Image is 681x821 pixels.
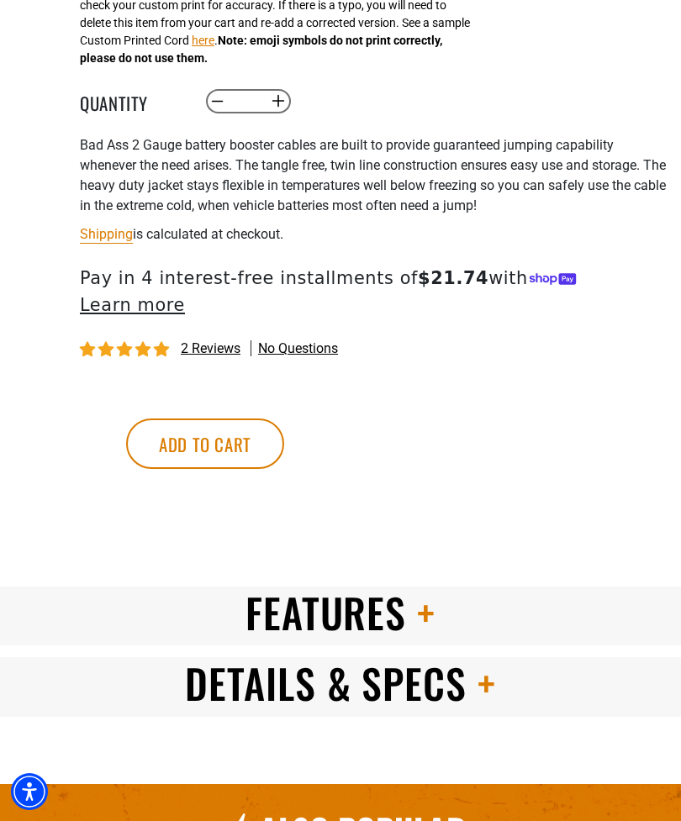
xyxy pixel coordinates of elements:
span: 2 reviews [181,340,240,356]
div: is calculated at checkout. [80,223,668,245]
p: Bad Ass 2 Gauge battery booster cables are built to provide guaranteed jumping capability wheneve... [80,135,668,216]
label: Quantity [80,90,164,112]
span: Features [245,582,407,642]
div: Accessibility Menu [11,773,48,810]
strong: Note: emoji symbols do not print correctly, please do not use them. [80,34,442,65]
span: Details & Specs [185,653,467,713]
button: Add to cart [126,418,284,469]
button: here [192,32,214,50]
a: Shipping [80,226,133,242]
span: No questions [258,339,338,358]
span: 5.00 stars [80,342,172,358]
